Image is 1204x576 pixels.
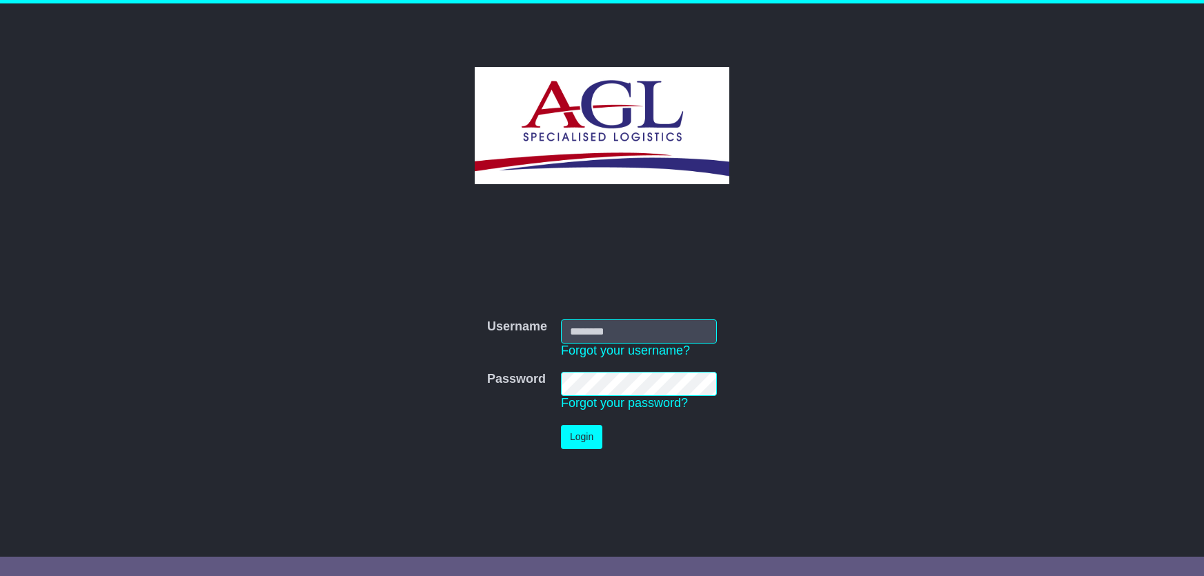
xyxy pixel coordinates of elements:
[475,67,729,184] img: AGL SPECIALISED LOGISTICS
[561,344,690,357] a: Forgot your username?
[561,425,602,449] button: Login
[487,319,547,335] label: Username
[561,396,688,410] a: Forgot your password?
[487,372,546,387] label: Password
